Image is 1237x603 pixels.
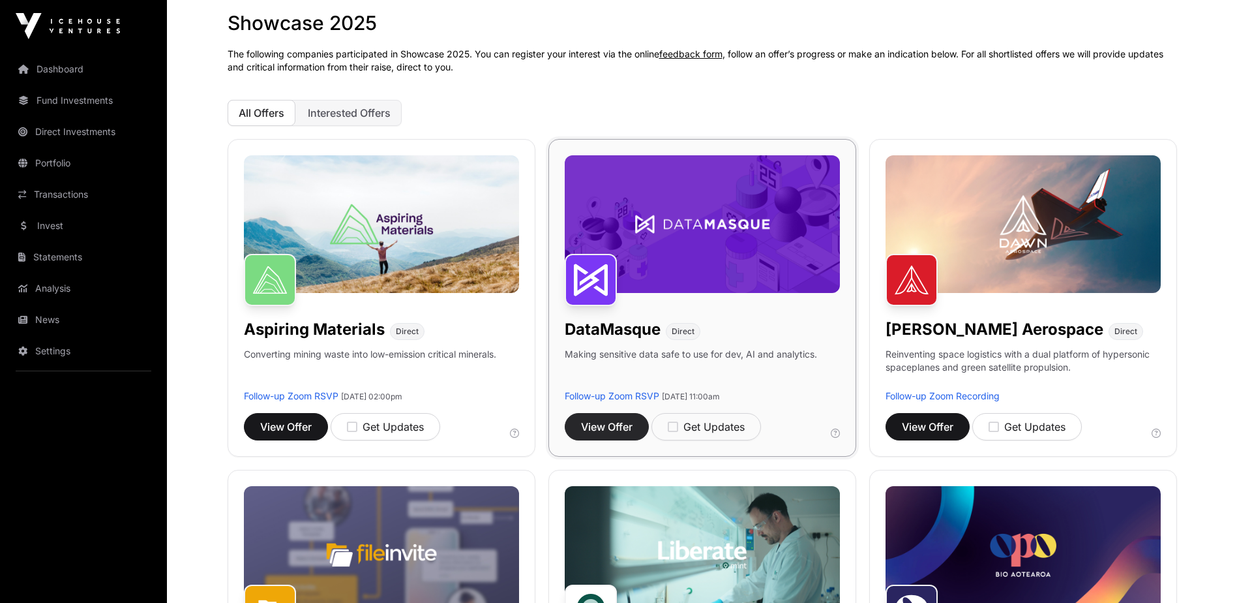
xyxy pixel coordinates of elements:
a: feedback form [659,48,723,59]
img: DataMasque [565,254,617,306]
span: Interested Offers [308,106,391,119]
button: Get Updates [651,413,761,441]
div: Get Updates [989,419,1066,435]
h1: DataMasque [565,319,661,340]
a: Invest [10,211,156,240]
button: View Offer [886,413,970,441]
img: Dawn-Banner.jpg [886,155,1161,293]
span: All Offers [239,106,284,119]
p: Converting mining waste into low-emission critical minerals. [244,348,496,390]
img: DataMasque-Banner.jpg [565,155,840,293]
a: Follow-up Zoom RSVP [244,390,338,401]
a: Portfolio [10,149,156,178]
a: News [10,305,156,334]
a: Direct Investments [10,117,156,146]
a: Follow-up Zoom RSVP [565,390,659,401]
span: [DATE] 02:00pm [341,392,402,401]
a: Dashboard [10,55,156,84]
img: Aspiring Materials [244,254,296,306]
span: Direct [396,326,419,337]
h1: Showcase 2025 [228,11,1177,35]
span: Direct [672,326,694,337]
a: Settings [10,337,156,365]
div: Get Updates [347,419,424,435]
a: Follow-up Zoom Recording [886,390,1000,401]
p: Making sensitive data safe to use for dev, AI and analytics. [565,348,817,390]
button: Get Updates [972,413,1082,441]
span: Direct [1114,326,1137,337]
a: Analysis [10,274,156,303]
button: Get Updates [331,413,440,441]
button: Interested Offers [297,100,402,126]
button: View Offer [244,413,328,441]
div: Get Updates [668,419,745,435]
button: View Offer [565,413,649,441]
span: View Offer [260,419,312,435]
img: Aspiring-Banner.jpg [244,155,519,293]
span: View Offer [581,419,633,435]
iframe: Chat Widget [1172,540,1237,603]
a: Transactions [10,180,156,209]
a: Fund Investments [10,86,156,115]
span: [DATE] 11:00am [662,392,720,401]
img: Icehouse Ventures Logo [16,13,120,39]
button: All Offers [228,100,295,126]
h1: [PERSON_NAME] Aerospace [886,319,1103,340]
a: Statements [10,243,156,271]
p: The following companies participated in Showcase 2025. You can register your interest via the onl... [228,48,1177,74]
p: Reinventing space logistics with a dual platform of hypersonic spaceplanes and green satellite pr... [886,348,1161,390]
img: Dawn Aerospace [886,254,938,306]
span: View Offer [902,419,953,435]
h1: Aspiring Materials [244,319,385,340]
